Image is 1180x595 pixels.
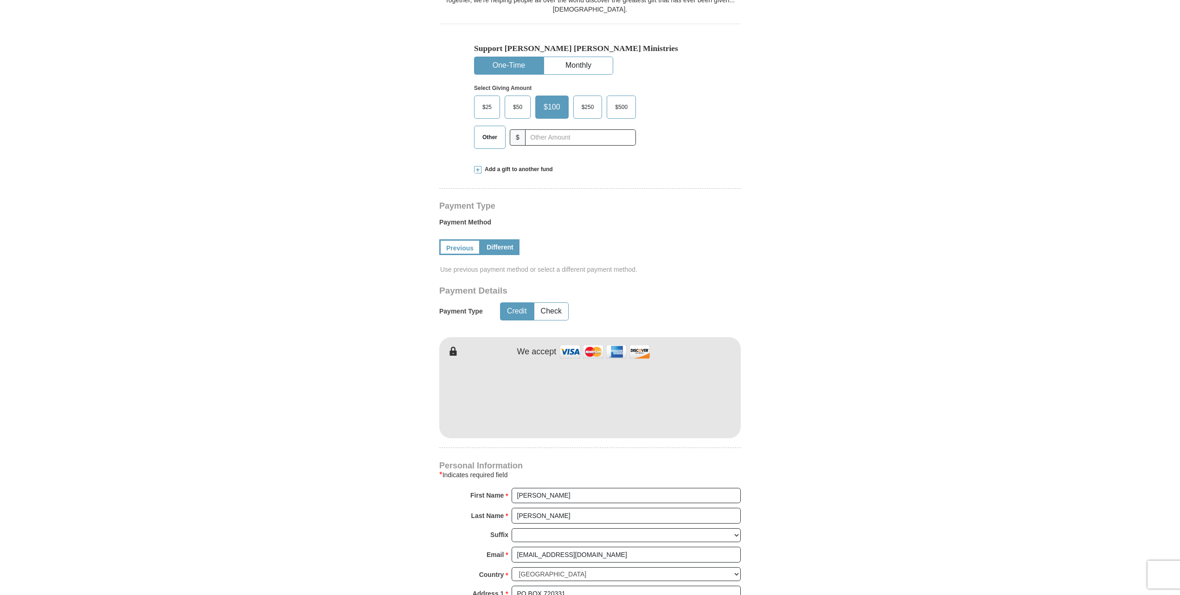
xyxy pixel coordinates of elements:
[475,57,543,74] button: One-Time
[439,286,676,296] h3: Payment Details
[439,202,741,210] h4: Payment Type
[474,85,532,91] strong: Select Giving Amount
[517,347,557,357] h4: We accept
[470,489,504,502] strong: First Name
[478,100,496,114] span: $25
[500,303,533,320] button: Credit
[474,44,706,53] h5: Support [PERSON_NAME] [PERSON_NAME] Ministries
[534,303,568,320] button: Check
[539,100,565,114] span: $100
[471,509,504,522] strong: Last Name
[481,166,553,173] span: Add a gift to another fund
[439,218,741,231] label: Payment Method
[481,239,519,255] a: Different
[439,462,741,469] h4: Personal Information
[610,100,632,114] span: $500
[577,100,599,114] span: $250
[439,469,741,480] div: Indicates required field
[440,265,742,274] span: Use previous payment method or select a different payment method.
[439,239,481,255] a: Previous
[439,307,483,315] h5: Payment Type
[558,342,651,362] img: credit cards accepted
[510,129,526,146] span: $
[544,57,613,74] button: Monthly
[525,129,636,146] input: Other Amount
[490,528,508,541] strong: Suffix
[508,100,527,114] span: $50
[479,568,504,581] strong: Country
[478,130,502,144] span: Other
[487,548,504,561] strong: Email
